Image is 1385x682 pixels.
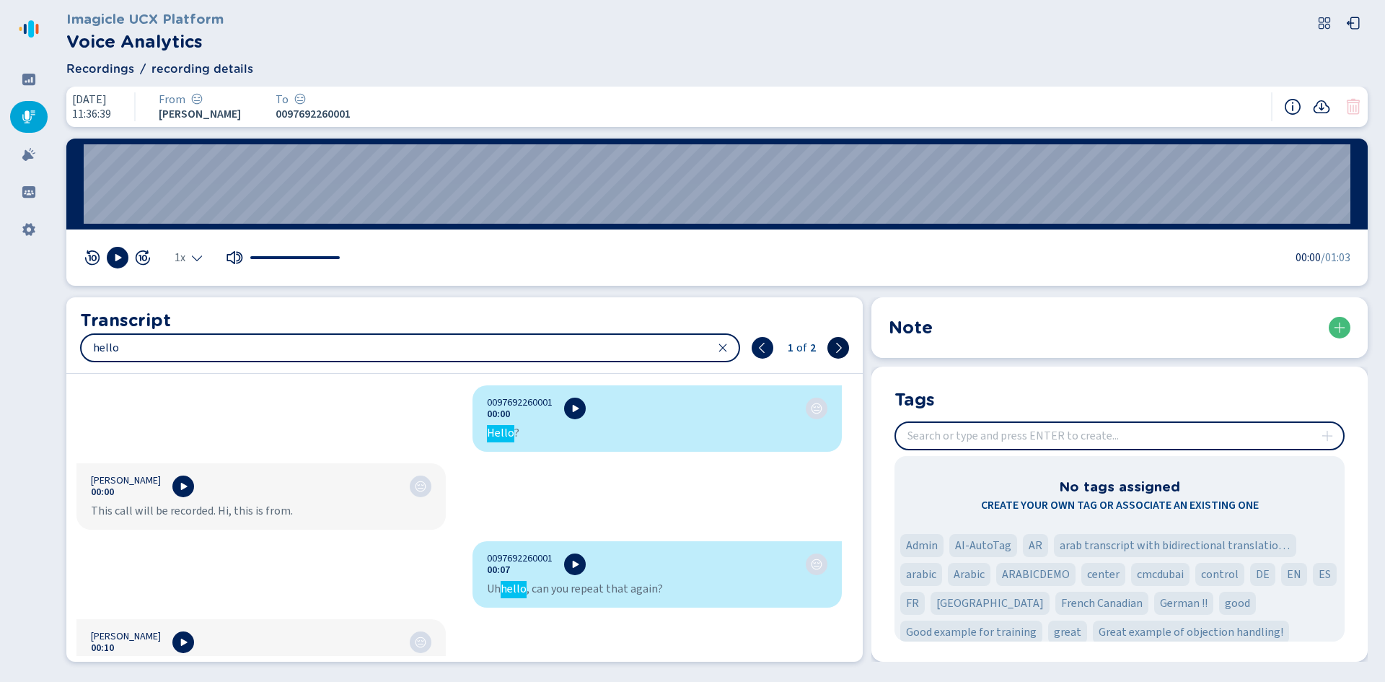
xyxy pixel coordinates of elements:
div: Neutral sentiment [811,559,822,570]
span: To [276,93,289,106]
span: 11:36:39 [72,108,111,121]
button: 00:10 [91,642,114,654]
span: arab transcript with bidirectional translation 'fashion' [1060,537,1291,554]
div: Tag 'cmcdubai' [1131,563,1190,586]
span: AR [1029,537,1042,554]
span: /01:03 [1321,249,1350,266]
input: search for keyword, phrases or speaker in the transcription... [82,335,739,361]
h3: Imagicle UCX Platform [66,9,224,29]
svg: icon-emoji-neutral [415,637,426,648]
mark: Hello [487,425,514,442]
div: Tag 'EN' [1281,563,1307,586]
button: Mute [226,249,243,266]
span: ES [1319,566,1331,583]
div: Groups [10,176,48,208]
svg: volume-up-fill [226,249,243,266]
button: Recording download [1313,98,1330,115]
button: skip 10 sec rev [Hotkey: arrow-left] [84,249,101,266]
svg: icon-emoji-neutral [191,93,203,105]
span: Admin [906,537,938,554]
div: Tag 'Good example for training' [900,621,1042,644]
button: skip 10 sec fwd [Hotkey: arrow-right] [134,249,151,266]
span: DE [1256,566,1270,583]
div: Tag 'DE' [1250,563,1275,586]
div: Tag 'Admin' [900,534,944,557]
div: Uh , can you repeat that again? [487,582,827,596]
svg: box-arrow-left [1346,16,1360,30]
div: Tag 'Francia' [931,592,1050,615]
svg: play [569,403,581,414]
span: of [793,339,807,357]
svg: play [177,481,189,492]
svg: play [569,559,581,570]
svg: chevron-left [757,342,768,354]
button: 00:00 [487,408,510,420]
span: [DATE] [72,93,111,106]
button: next (ENTER) [827,337,849,359]
button: Play [Hotkey: spacebar] [107,247,128,268]
span: [PERSON_NAME] [159,108,241,121]
span: [PERSON_NAME] [91,475,161,486]
div: Tag 'ARABICDEMO' [996,563,1076,586]
span: ARABICDEMO [1002,566,1070,583]
mark: hello [501,581,527,598]
div: Neutral sentiment [811,403,822,414]
div: Tag 'center' [1081,563,1125,586]
span: Create your own tag or associate an existing one [981,497,1259,514]
svg: plus [1322,430,1333,442]
button: 00:00 [91,486,114,498]
div: Tag 'FR' [900,592,925,615]
span: 1x [175,252,185,263]
div: Neutral sentiment [415,637,426,648]
h3: No tags assigned [1059,476,1180,497]
input: Search or type and press ENTER to create... [896,423,1343,449]
span: Good example for training [906,624,1037,641]
div: Dashboard [10,64,48,95]
svg: trash-fill [1345,98,1362,115]
svg: dashboard-filled [22,72,36,87]
span: FR [906,595,919,612]
button: Recording information [1284,98,1301,115]
svg: alarm-filled [22,147,36,162]
svg: plus [1334,322,1345,333]
h2: Tags [894,387,935,410]
div: Settings [10,214,48,245]
div: Tag 'German !!' [1154,592,1213,615]
svg: icon-emoji-neutral [811,559,822,570]
span: [PERSON_NAME] [91,631,161,642]
span: French Canadian [1061,595,1143,612]
div: Tag 'great' [1048,621,1087,644]
svg: icon-emoji-neutral [415,481,426,492]
div: Tag 'arab transcript with bidirectional translation 'fashion'' [1054,534,1296,557]
svg: icon-emoji-neutral [294,93,306,105]
span: Great example of objection handling! [1099,624,1283,641]
svg: chevron-right [832,342,844,354]
span: [GEOGRAPHIC_DATA] [936,595,1044,612]
span: Recordings [66,61,134,78]
span: 0097692260001 [487,397,553,408]
div: Tag 'ES' [1313,563,1337,586]
span: 2 [807,339,816,357]
div: Tag 'French Canadian' [1055,592,1148,615]
svg: groups-filled [22,185,36,199]
div: Tag 'Arabic' [948,563,990,586]
button: 00:07 [487,564,510,576]
svg: cloud-arrow-down-fill [1313,98,1330,115]
svg: icon-emoji-neutral [811,403,822,414]
div: Tag 'AI-AutoTag' [949,534,1017,557]
span: good [1225,595,1250,612]
span: From [159,93,185,106]
span: cmcdubai [1137,566,1184,583]
div: ? [487,426,827,440]
h2: Voice Analytics [66,29,224,55]
svg: mic-fill [22,110,36,124]
button: Your role doesn't allow you to delete this conversation [1345,98,1362,115]
span: arabic [906,566,936,583]
h2: Note [889,315,933,341]
span: great [1054,624,1081,641]
div: Select the playback speed [175,252,203,263]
